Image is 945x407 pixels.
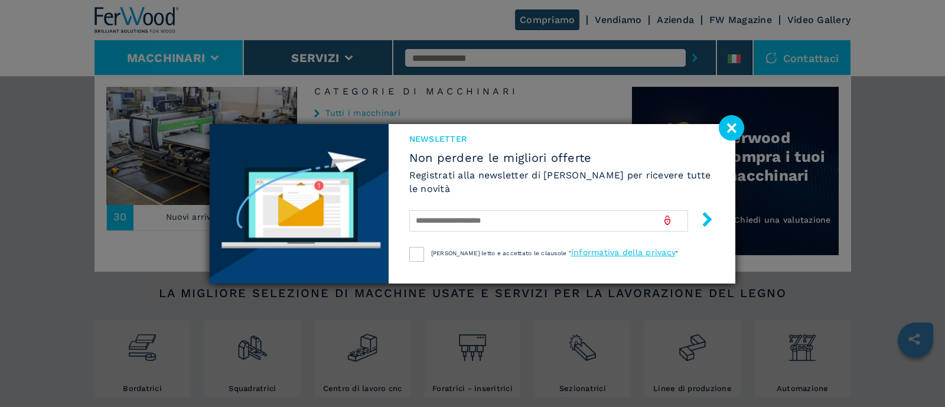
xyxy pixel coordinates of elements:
span: [PERSON_NAME] letto e accettato le clausole " [431,250,571,256]
button: submit-button [688,207,715,235]
span: NEWSLETTER [409,133,715,145]
h6: Registrati alla newsletter di [PERSON_NAME] per ricevere tutte le novità [409,168,715,196]
span: Non perdere le migliori offerte [409,151,715,165]
a: informativa della privacy [571,248,676,257]
img: Newsletter image [210,124,389,284]
span: " [676,250,678,256]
